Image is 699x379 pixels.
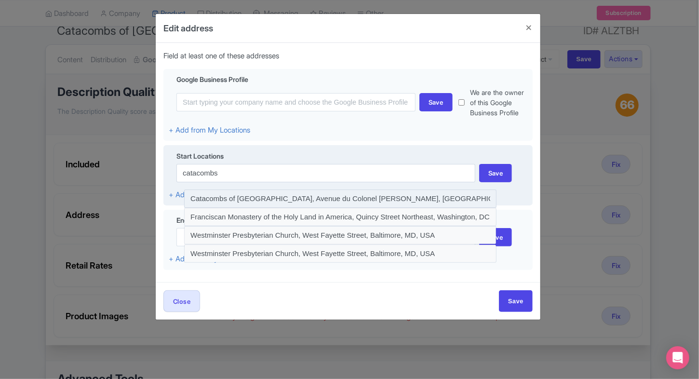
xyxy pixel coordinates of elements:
span: Start Locations [176,151,224,161]
div: Save [419,93,453,111]
input: Save [499,290,533,312]
a: + Add from My Locations [169,190,250,199]
a: + Add from My Locations [169,254,250,263]
a: + Add from My Locations [169,125,250,135]
label: We are the owner of this Google Business Profile [470,87,527,118]
h4: Edit address [163,22,213,35]
div: Save [479,164,512,182]
span: Google Business Profile [176,74,248,84]
p: Field at least one of these addresses [163,51,533,62]
input: Start typing your company name and choose the Google Business Profile that relates to this product. [176,93,416,111]
span: End Locations [176,215,220,225]
button: Close [517,14,540,41]
button: Close [163,290,200,312]
div: Open Intercom Messenger [666,346,689,369]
